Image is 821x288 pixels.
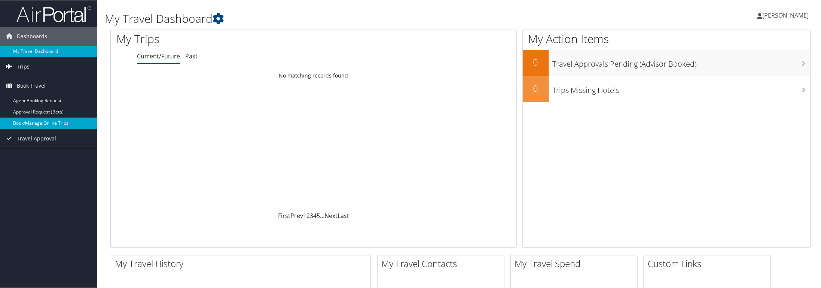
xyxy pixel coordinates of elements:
[16,5,91,22] img: airportal-logo.png
[763,11,809,19] span: [PERSON_NAME]
[515,257,637,270] h2: My Travel Spend
[278,211,290,219] a: First
[185,52,198,60] a: Past
[306,211,310,219] a: 2
[381,257,504,270] h2: My Travel Contacts
[324,211,338,219] a: Next
[523,82,549,94] h2: 0
[111,69,516,82] td: No matching records found
[338,211,349,219] a: Last
[105,10,579,26] h1: My Travel Dashboard
[553,55,811,69] h3: Travel Approvals Pending (Advisor Booked)
[553,81,811,95] h3: Trips Missing Hotels
[523,31,811,46] h1: My Action Items
[313,211,317,219] a: 4
[310,211,313,219] a: 3
[17,129,56,148] span: Travel Approval
[17,57,30,76] span: Trips
[17,27,47,45] span: Dashboards
[648,257,770,270] h2: Custom Links
[317,211,320,219] a: 5
[137,52,180,60] a: Current/Future
[303,211,306,219] a: 1
[523,55,549,68] h2: 0
[115,257,370,270] h2: My Travel History
[17,76,46,95] span: Book Travel
[757,4,817,26] a: [PERSON_NAME]
[320,211,324,219] span: …
[116,31,342,46] h1: My Trips
[523,49,811,76] a: 0Travel Approvals Pending (Advisor Booked)
[290,211,303,219] a: Prev
[523,76,811,102] a: 0Trips Missing Hotels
